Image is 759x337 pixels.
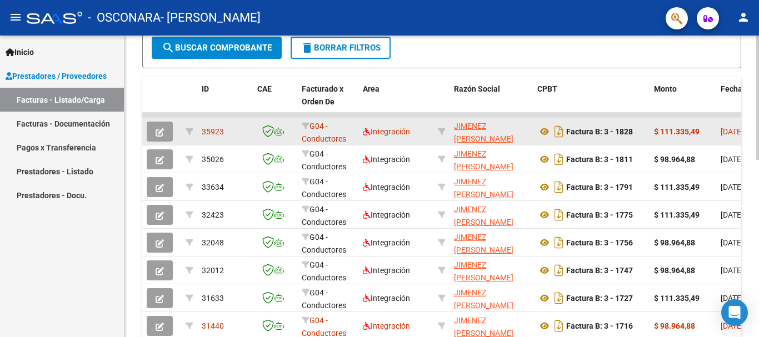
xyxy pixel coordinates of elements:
[654,238,695,247] strong: $ 98.964,88
[552,261,566,279] i: Descargar documento
[454,120,528,143] div: 27305063040
[302,84,343,106] span: Facturado x Orden De
[6,46,34,58] span: Inicio
[721,183,743,192] span: [DATE]
[253,77,297,126] datatable-header-cell: CAE
[654,155,695,164] strong: $ 98.964,88
[454,259,528,282] div: 27305063040
[302,149,348,184] span: G04 - Conductores Navales MDQ
[454,203,528,227] div: 27305063040
[721,299,748,326] div: Open Intercom Messenger
[566,127,633,136] strong: Factura B: 3 - 1828
[654,84,677,93] span: Monto
[721,238,743,247] span: [DATE]
[654,294,700,303] strong: $ 111.335,49
[363,183,410,192] span: Integración
[358,77,433,126] datatable-header-cell: Area
[454,260,513,282] span: JIMENEZ [PERSON_NAME]
[302,205,348,239] span: G04 - Conductores Navales MDQ
[721,210,743,219] span: [DATE]
[566,321,633,330] strong: Factura B: 3 - 1716
[297,77,358,126] datatable-header-cell: Facturado x Orden De
[654,266,695,275] strong: $ 98.964,88
[301,41,314,54] mat-icon: delete
[202,127,224,136] span: 35923
[202,321,224,330] span: 31440
[302,233,348,267] span: G04 - Conductores Navales MDQ
[202,238,224,247] span: 32048
[552,317,566,335] i: Descargar documento
[552,123,566,140] i: Descargar documento
[363,321,410,330] span: Integración
[162,43,272,53] span: Buscar Comprobante
[552,289,566,307] i: Descargar documento
[566,210,633,219] strong: Factura B: 3 - 1775
[454,286,528,310] div: 27305063040
[302,260,348,295] span: G04 - Conductores Navales MDQ
[454,288,513,310] span: JIMENEZ [PERSON_NAME]
[363,155,410,164] span: Integración
[301,43,381,53] span: Borrar Filtros
[721,294,743,303] span: [DATE]
[454,122,513,143] span: JIMENEZ [PERSON_NAME]
[566,238,633,247] strong: Factura B: 3 - 1756
[552,206,566,224] i: Descargar documento
[202,84,209,93] span: ID
[363,294,410,303] span: Integración
[537,84,557,93] span: CPBT
[363,84,379,93] span: Area
[454,84,500,93] span: Razón Social
[721,127,743,136] span: [DATE]
[202,155,224,164] span: 35026
[202,210,224,219] span: 32423
[721,321,743,330] span: [DATE]
[454,175,528,199] div: 27305063040
[454,233,513,254] span: JIMENEZ [PERSON_NAME]
[737,11,750,24] mat-icon: person
[566,266,633,275] strong: Factura B: 3 - 1747
[161,6,261,30] span: - [PERSON_NAME]
[654,127,700,136] strong: $ 111.335,49
[202,266,224,275] span: 32012
[566,183,633,192] strong: Factura B: 3 - 1791
[454,231,528,254] div: 27305063040
[654,321,695,330] strong: $ 98.964,88
[302,177,348,212] span: G04 - Conductores Navales MDQ
[302,288,348,323] span: G04 - Conductores Navales MDQ
[6,70,107,82] span: Prestadores / Proveedores
[202,294,224,303] span: 31633
[533,77,650,126] datatable-header-cell: CPBT
[450,77,533,126] datatable-header-cell: Razón Social
[552,234,566,252] i: Descargar documento
[162,41,175,54] mat-icon: search
[654,183,700,192] strong: $ 111.335,49
[363,210,410,219] span: Integración
[197,77,253,126] datatable-header-cell: ID
[552,178,566,196] i: Descargar documento
[552,150,566,168] i: Descargar documento
[9,11,22,24] mat-icon: menu
[454,148,528,171] div: 27305063040
[363,127,410,136] span: Integración
[454,177,513,199] span: JIMENEZ [PERSON_NAME]
[654,210,700,219] strong: $ 111.335,49
[202,183,224,192] span: 33634
[566,294,633,303] strong: Factura B: 3 - 1727
[88,6,161,30] span: - OSCONARA
[650,77,716,126] datatable-header-cell: Monto
[566,155,633,164] strong: Factura B: 3 - 1811
[363,238,410,247] span: Integración
[363,266,410,275] span: Integración
[454,149,513,171] span: JIMENEZ [PERSON_NAME]
[721,155,743,164] span: [DATE]
[257,84,272,93] span: CAE
[291,37,391,59] button: Borrar Filtros
[721,266,743,275] span: [DATE]
[152,37,282,59] button: Buscar Comprobante
[302,122,348,156] span: G04 - Conductores Navales MDQ
[454,205,513,227] span: JIMENEZ [PERSON_NAME]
